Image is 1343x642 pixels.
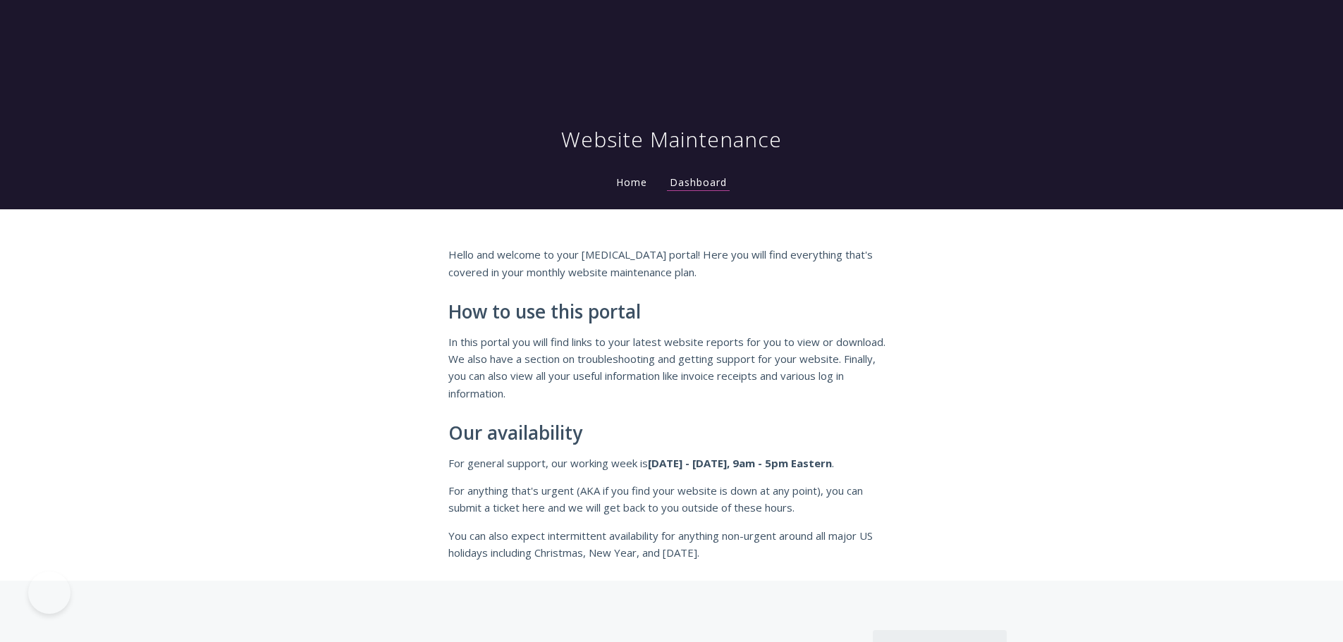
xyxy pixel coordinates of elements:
[667,175,730,191] a: Dashboard
[28,572,70,614] iframe: Toggle Customer Support
[448,527,895,562] p: You can also expect intermittent availability for anything non-urgent around all major US holiday...
[448,455,895,471] p: For general support, our working week is .
[648,456,832,470] strong: [DATE] - [DATE], 9am - 5pm Eastern
[448,246,895,280] p: Hello and welcome to your [MEDICAL_DATA] portal! Here you will find everything that's covered in ...
[448,482,895,517] p: For anything that's urgent (AKA if you find your website is down at any point), you can submit a ...
[561,125,782,154] h1: Website Maintenance
[448,302,895,323] h2: How to use this portal
[613,175,650,189] a: Home
[448,333,895,402] p: In this portal you will find links to your latest website reports for you to view or download. We...
[448,423,895,444] h2: Our availability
